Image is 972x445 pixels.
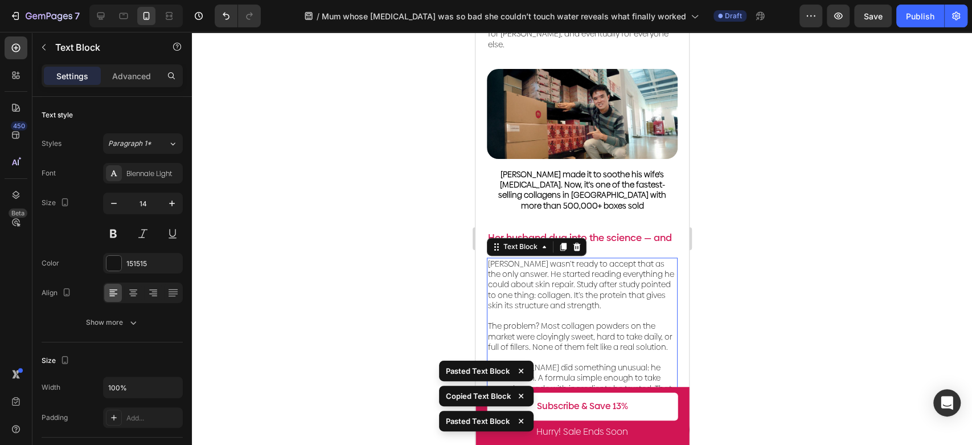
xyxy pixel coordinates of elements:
div: Beta [9,209,27,218]
button: Publish [896,5,944,27]
span: Draft [725,11,742,21]
button: Save [854,5,892,27]
span: Save [864,11,883,21]
div: Text style [42,110,73,120]
button: Show more [42,312,183,333]
div: Size [42,195,72,211]
div: Color [42,258,59,268]
div: Add... [126,413,180,423]
div: 450 [11,121,27,130]
div: Biennale Light [126,169,180,179]
p: Advanced [112,70,151,82]
div: Open Intercom Messenger [933,389,961,417]
div: Width [42,382,60,393]
button: Paragraph 1* [103,133,183,154]
div: 151515 [126,259,180,269]
button: 7 [5,5,85,27]
span: Mum whose [MEDICAL_DATA] was so bad she couldn’t touch water reveals what finally worked [322,10,686,22]
input: Auto [104,377,182,398]
div: Styles [42,138,61,149]
div: Publish [906,10,934,22]
div: Padding [42,413,68,423]
span: Paragraph 1* [108,138,151,149]
span: / [317,10,319,22]
p: 7 [75,9,80,23]
p: Pasted Text Block [446,365,510,377]
iframe: Design area [475,32,689,445]
div: Font [42,168,56,178]
div: Size [42,353,72,369]
div: Align [42,285,73,301]
p: Text Block [55,40,152,54]
div: Show more [86,317,139,328]
p: Settings [56,70,88,82]
p: Copied Text Block [446,390,511,402]
div: Undo/Redo [215,5,261,27]
p: Pasted Text Block [446,415,510,427]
